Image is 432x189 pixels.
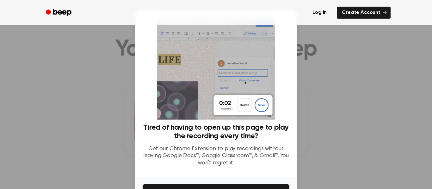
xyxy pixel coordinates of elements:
a: Beep [41,7,77,19]
p: Get our Chrome Extension to play recordings without leaving Google Docs™, Google Classroom™, & Gm... [143,145,289,167]
h3: Tired of having to open up this page to play the recording every time? [143,123,289,140]
img: Beep extension in action [157,18,275,120]
a: Create Account [337,7,391,19]
a: Log in [306,5,333,20]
